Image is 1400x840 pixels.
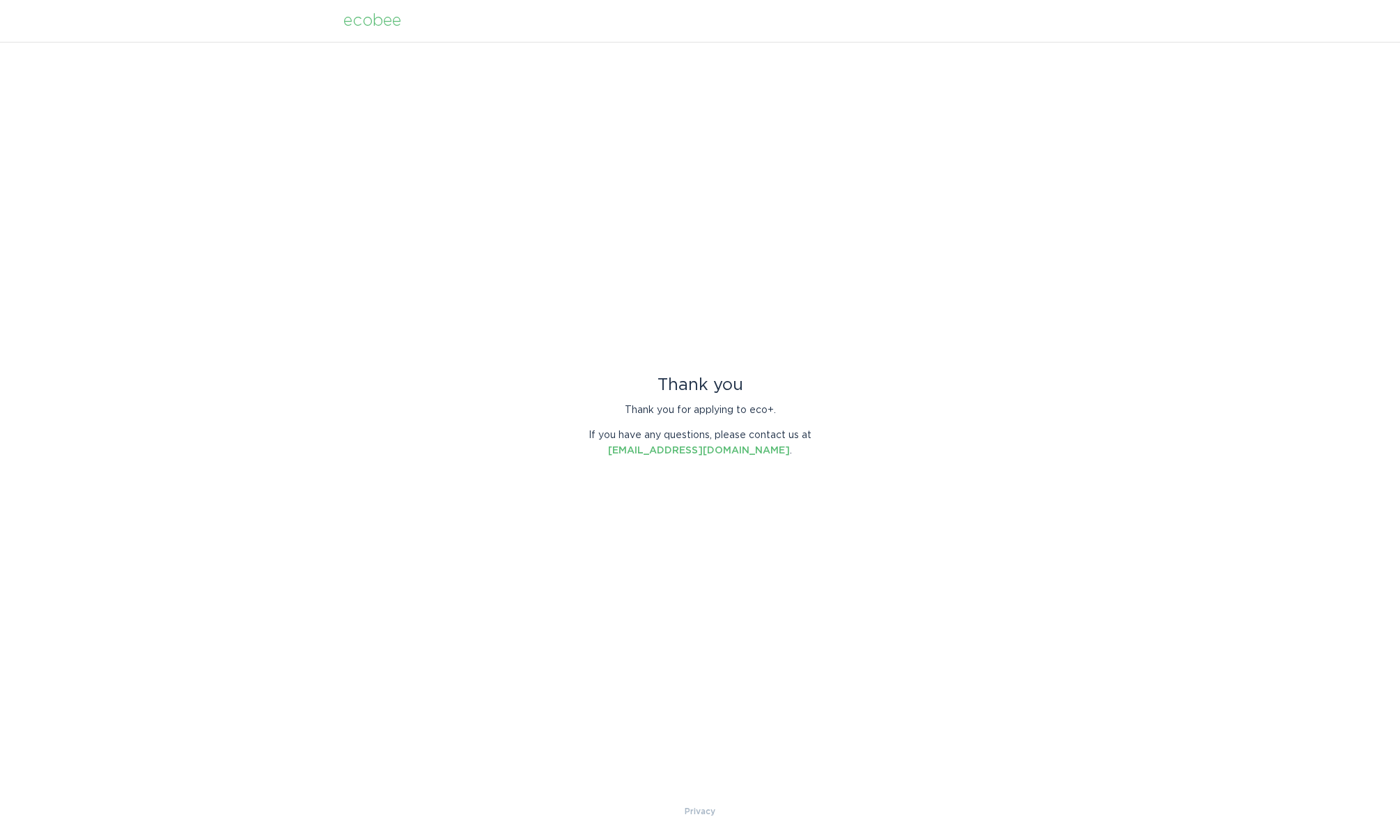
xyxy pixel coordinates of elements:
[578,378,822,393] div: Thank you
[343,13,401,29] div: ecobee
[578,428,822,458] p: If you have any questions, please contact us at .
[608,446,790,456] a: [EMAIL_ADDRESS][DOMAIN_NAME]
[685,804,715,819] a: Privacy Policy & Terms of Use
[578,403,822,418] p: Thank you for applying to eco+.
